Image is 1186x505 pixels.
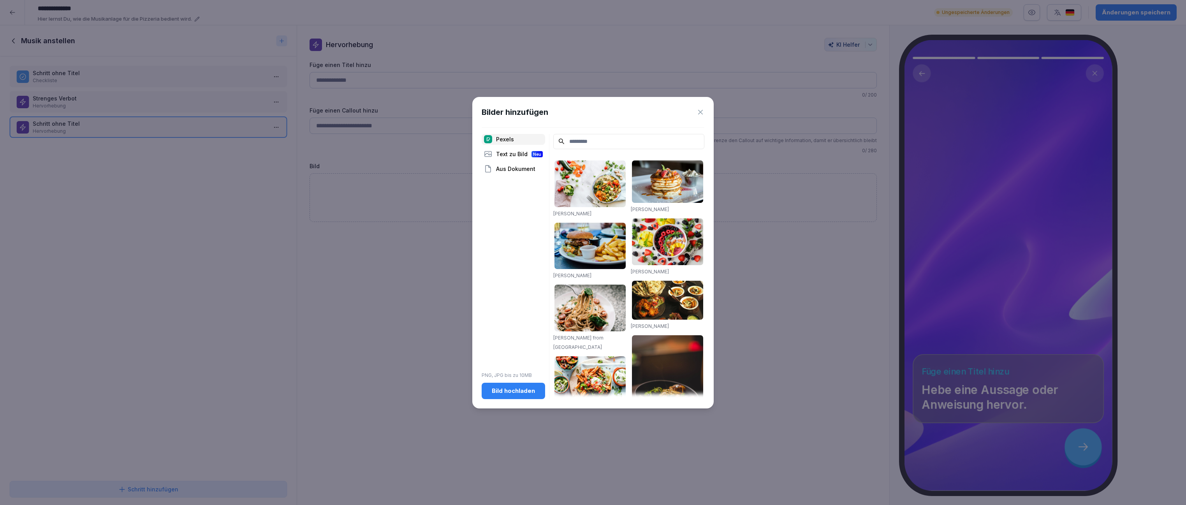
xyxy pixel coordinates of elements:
div: Bild hochladen [488,387,539,395]
a: [PERSON_NAME] [553,211,591,216]
a: [PERSON_NAME] [631,323,669,329]
img: pexels-photo-1640772.jpeg [554,356,626,409]
img: pexels-photo-842571.jpeg [632,335,703,443]
img: pexels.png [484,135,492,143]
a: [PERSON_NAME] from [GEOGRAPHIC_DATA] [553,335,604,350]
img: pexels-photo-70497.jpeg [554,223,626,269]
img: pexels-photo-1099680.jpeg [632,218,703,265]
div: Pexels [482,134,545,145]
a: [PERSON_NAME] [553,273,591,278]
div: Neu [531,151,543,157]
img: pexels-photo-1640777.jpeg [554,160,626,207]
a: [PERSON_NAME] [631,269,669,274]
img: pexels-photo-376464.jpeg [632,160,703,203]
h1: Bilder hinzufügen [482,106,548,118]
p: PNG, JPG bis zu 10MB [482,372,545,379]
a: [PERSON_NAME] [631,206,669,212]
button: Bild hochladen [482,383,545,399]
img: pexels-photo-958545.jpeg [632,281,703,320]
div: Aus Dokument [482,164,545,174]
img: pexels-photo-1279330.jpeg [554,285,626,331]
div: Text zu Bild [482,149,545,160]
